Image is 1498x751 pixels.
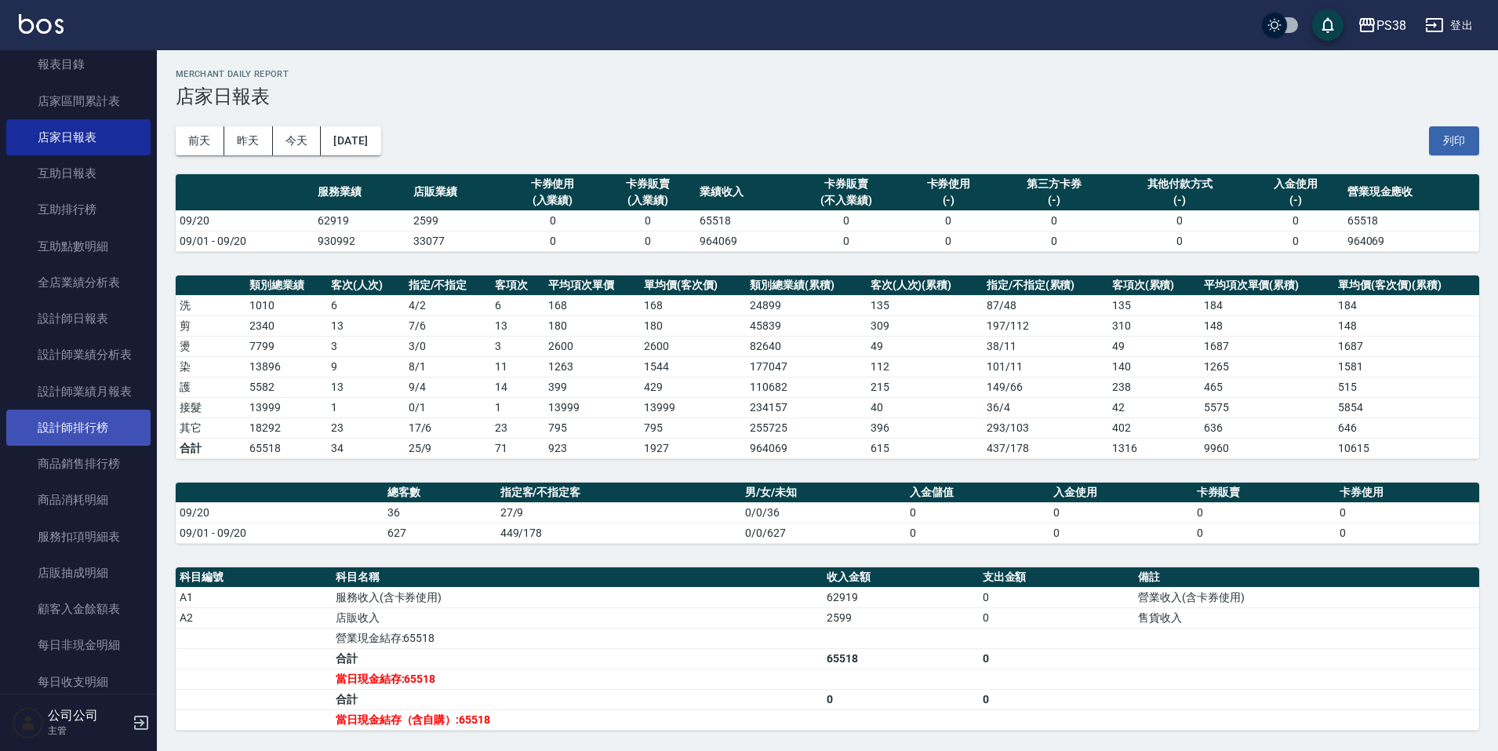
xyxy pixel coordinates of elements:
td: 合計 [332,648,823,669]
td: 09/20 [176,502,384,523]
button: 登出 [1419,11,1479,40]
div: 卡券販賣 [604,176,692,192]
td: 5582 [245,377,327,397]
td: 13896 [245,356,327,377]
td: 13 [327,315,405,336]
td: 110682 [746,377,866,397]
td: 49 [1108,336,1200,356]
td: 396 [867,417,983,438]
div: (-) [1116,192,1244,209]
td: 13 [491,315,544,336]
td: 238 [1108,377,1200,397]
td: 627 [384,523,496,543]
th: 平均項次單價 [544,275,640,296]
td: 0 [901,231,997,251]
td: 399 [544,377,640,397]
td: 09/01 - 09/20 [176,231,314,251]
td: 27/9 [496,502,742,523]
td: 14 [491,377,544,397]
td: 429 [640,377,746,397]
td: 2600 [544,336,640,356]
td: 1927 [640,438,746,458]
h5: 公司公司 [48,708,128,724]
td: 0 [823,689,979,709]
td: 23 [327,417,405,438]
img: Person [13,707,44,738]
td: 13999 [640,397,746,417]
td: 0 [996,231,1111,251]
h3: 店家日報表 [176,86,1479,108]
td: 71 [491,438,544,458]
td: 0 [996,210,1111,231]
td: 10615 [1334,438,1479,458]
td: 1010 [245,295,327,315]
td: 25/9 [405,438,492,458]
td: 9960 [1200,438,1335,458]
td: 5575 [1200,397,1335,417]
td: 0 [901,210,997,231]
th: 單均價(客次價) [640,275,746,296]
td: 13999 [245,397,327,417]
td: 38 / 11 [983,336,1108,356]
td: 112 [867,356,983,377]
td: 2600 [640,336,746,356]
td: 82640 [746,336,866,356]
td: 0 [505,231,601,251]
td: 洗 [176,295,245,315]
td: 3 / 0 [405,336,492,356]
td: 293 / 103 [983,417,1108,438]
td: 3 [327,336,405,356]
a: 設計師日報表 [6,301,151,337]
td: 0 [1049,523,1193,543]
td: 護 [176,377,245,397]
td: 184 [1200,295,1335,315]
td: 0 [1193,502,1336,523]
th: 科目編號 [176,567,332,588]
button: 列印 [1429,126,1479,155]
td: 0/0/36 [741,502,906,523]
td: 0 [979,607,1135,628]
td: 23 [491,417,544,438]
th: 店販業績 [409,174,505,211]
td: 309 [867,315,983,336]
td: 465 [1200,377,1335,397]
div: (-) [1252,192,1340,209]
td: 215 [867,377,983,397]
td: 36 / 4 [983,397,1108,417]
th: 總客數 [384,483,496,503]
th: 入金使用 [1049,483,1193,503]
td: 染 [176,356,245,377]
th: 客項次(累積) [1108,275,1200,296]
td: 65518 [696,210,791,231]
td: 服務收入(含卡券使用) [332,587,823,607]
td: 180 [544,315,640,336]
td: 62919 [314,210,409,231]
th: 卡券販賣 [1193,483,1336,503]
td: 310 [1108,315,1200,336]
td: 0 [906,502,1049,523]
button: [DATE] [321,126,380,155]
td: 795 [544,417,640,438]
td: 62919 [823,587,979,607]
td: 9 / 4 [405,377,492,397]
td: 燙 [176,336,245,356]
td: 1544 [640,356,746,377]
td: 0 [1248,210,1343,231]
td: 636 [1200,417,1335,438]
div: 第三方卡券 [1000,176,1107,192]
td: 0 [600,231,696,251]
button: 前天 [176,126,224,155]
a: 服務扣項明細表 [6,519,151,555]
a: 每日非現金明細 [6,627,151,663]
a: 商品銷售排行榜 [6,446,151,482]
td: 其它 [176,417,245,438]
th: 指定/不指定 [405,275,492,296]
th: 收入金額 [823,567,979,588]
th: 指定/不指定(累積) [983,275,1108,296]
a: 店家區間累計表 [6,83,151,119]
td: 184 [1334,295,1479,315]
td: 168 [544,295,640,315]
th: 男/女/未知 [741,483,906,503]
th: 類別總業績(累積) [746,275,866,296]
button: PS38 [1351,9,1413,42]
